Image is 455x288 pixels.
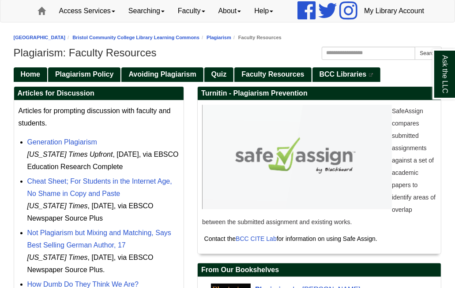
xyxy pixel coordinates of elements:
button: Search [415,47,441,60]
div: Guide Pages [14,66,442,81]
div: , [DATE], via EBSCO Newspaper Source Plus [27,200,180,225]
a: Plagiarism Policy [48,67,121,82]
i: This link opens in a new window [369,73,374,77]
i: [US_STATE] Times [27,254,88,261]
a: BCC Libraries [312,67,381,82]
a: Avoiding Plagiarism [121,67,203,82]
span: SafeAssign compares submitted assignments against a set of academic papers to identify areas of o... [202,107,436,225]
a: BCC CITE Lab [236,235,277,242]
a: [GEOGRAPHIC_DATA] [14,35,66,40]
span: BCC Libraries [320,70,367,78]
h2: From Our Bookshelves [198,263,441,277]
span: Quiz [211,70,227,78]
div: , [DATE], via EBSCO Newspaper Source Plus. [27,251,180,276]
a: Bristol Community College Library Learning Commons [72,35,199,40]
li: Faculty Resources [231,33,282,42]
div: , [DATE], via EBSCO Education Research Complete [27,148,180,173]
span: Contact the for information on using Safe Assign. [204,235,377,242]
i: [US_STATE] Times [27,202,88,210]
a: Quiz [204,67,234,82]
h2: Turnitin - Plagiarism Prevention [198,87,441,100]
a: Cheat Sheet; For Students in the Internet Age, No Shame in Copy and Paste [27,177,172,197]
i: [US_STATE] Times Upfront [27,151,113,158]
span: Plagiarism Policy [55,70,114,78]
a: How Dumb Do They Think We Are? [27,281,139,288]
span: Faculty Resources [241,70,304,78]
a: Plagiarism [207,35,231,40]
a: Generation Plagiarism [27,138,97,146]
span: Home [21,70,40,78]
a: Not Plagiarism but Mixing and Matching, Says Best Selling German Author, 17 [27,229,171,249]
h2: Articles for Discussion [14,87,184,100]
h1: Plagiarism: Faculty Resources [14,47,442,59]
img: Safe Assign [202,105,392,209]
a: Faculty Resources [234,67,311,82]
span: Avoiding Plagiarism [128,70,196,78]
a: Home [14,67,47,82]
p: Articles for prompting discussion with faculty and students. [19,105,180,129]
nav: breadcrumb [14,33,442,42]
